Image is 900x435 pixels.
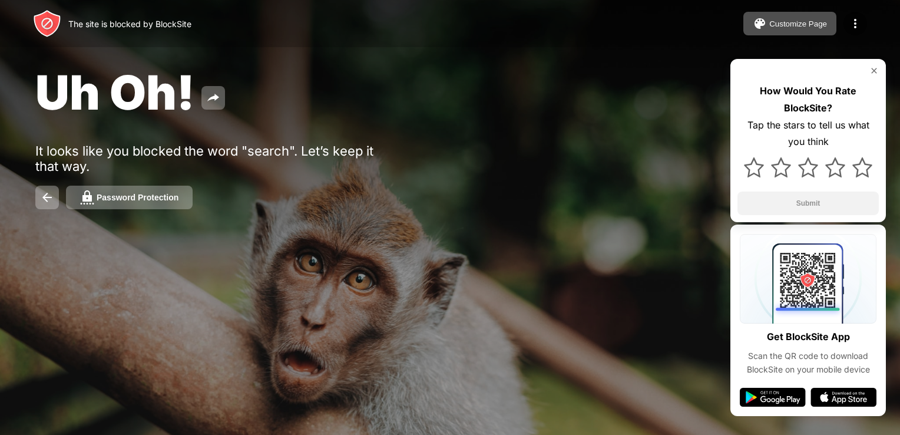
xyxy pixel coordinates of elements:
img: menu-icon.svg [848,17,862,31]
img: rate-us-close.svg [869,66,879,75]
button: Submit [737,192,879,215]
img: star.svg [825,157,845,177]
div: The site is blocked by BlockSite [68,19,191,29]
img: app-store.svg [810,388,876,407]
div: Get BlockSite App [767,328,850,345]
img: google-play.svg [740,388,806,407]
div: Password Protection [97,193,178,202]
div: It looks like you blocked the word "search". Let’s keep it that way. [35,143,399,174]
img: header-logo.svg [33,9,61,38]
button: Password Protection [66,186,193,209]
img: star.svg [798,157,818,177]
img: star.svg [852,157,872,177]
button: Customize Page [743,12,836,35]
img: password.svg [80,190,94,205]
div: How Would You Rate BlockSite? [737,83,879,117]
img: star.svg [744,157,764,177]
img: qrcode.svg [740,234,876,324]
img: star.svg [771,157,791,177]
div: Customize Page [769,19,827,28]
span: Uh Oh! [35,64,194,121]
img: share.svg [206,91,220,105]
img: back.svg [40,190,54,205]
div: Scan the QR code to download BlockSite on your mobile device [740,350,876,376]
img: pallet.svg [753,17,767,31]
div: Tap the stars to tell us what you think [737,117,879,151]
